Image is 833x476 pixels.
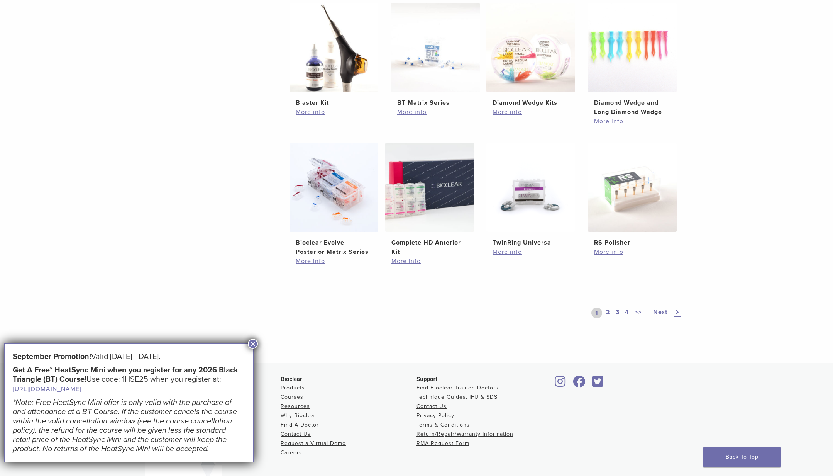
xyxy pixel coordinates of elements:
[594,117,670,126] a: More info
[588,3,677,117] a: Diamond Wedge and Long Diamond WedgeDiamond Wedge and Long Diamond Wedge
[296,238,372,257] h2: Bioclear Evolve Posterior Matrix Series
[13,352,245,361] h5: Valid [DATE]–[DATE].
[588,3,677,92] img: Diamond Wedge and Long Diamond Wedge
[493,238,569,247] h2: TwinRing Universal
[594,247,670,257] a: More info
[416,422,470,428] a: Terms & Conditions
[13,398,237,454] em: *Note: Free HeatSync Mini offer is only valid with the purchase of and attendance at a BT Course....
[385,143,474,232] img: Complete HD Anterior Kit
[486,143,576,247] a: TwinRing UniversalTwinRing Universal
[416,376,437,382] span: Support
[397,107,474,117] a: More info
[594,98,670,117] h2: Diamond Wedge and Long Diamond Wedge
[703,447,781,467] a: Back To Top
[281,440,346,447] a: Request a Virtual Demo
[416,403,447,410] a: Contact Us
[614,308,621,318] a: 3
[604,308,612,318] a: 2
[281,412,317,419] a: Why Bioclear
[493,247,569,257] a: More info
[281,449,302,456] a: Careers
[13,365,238,384] strong: Get A Free* HeatSync Mini when you register for any 2026 Black Triangle (BT) Course!
[416,394,498,400] a: Technique Guides, IFU & SDS
[493,107,569,117] a: More info
[594,238,670,247] h2: RS Polisher
[391,257,468,266] a: More info
[290,143,378,232] img: Bioclear Evolve Posterior Matrix Series
[552,380,569,388] a: Bioclear
[397,98,474,107] h2: BT Matrix Series
[248,339,258,349] button: Close
[13,365,245,394] h5: Use code: 1HSE25 when you register at:
[281,403,310,410] a: Resources
[486,3,576,107] a: Diamond Wedge KitsDiamond Wedge Kits
[588,143,677,232] img: RS Polisher
[296,107,372,117] a: More info
[416,431,513,437] a: Return/Repair/Warranty Information
[391,3,480,92] img: BT Matrix Series
[290,3,378,92] img: Blaster Kit
[13,352,91,361] strong: September Promotion!
[289,143,379,257] a: Bioclear Evolve Posterior Matrix SeriesBioclear Evolve Posterior Matrix Series
[486,143,575,232] img: TwinRing Universal
[486,3,575,92] img: Diamond Wedge Kits
[281,394,303,400] a: Courses
[591,308,602,318] a: 1
[570,380,588,388] a: Bioclear
[588,143,677,247] a: RS PolisherRS Polisher
[416,384,499,391] a: Find Bioclear Trained Doctors
[391,238,468,257] h2: Complete HD Anterior Kit
[385,143,475,257] a: Complete HD Anterior KitComplete HD Anterior Kit
[623,308,631,318] a: 4
[281,376,302,382] span: Bioclear
[13,385,81,393] a: [URL][DOMAIN_NAME]
[296,257,372,266] a: More info
[416,412,454,419] a: Privacy Policy
[416,440,469,447] a: RMA Request Form
[633,308,643,318] a: >>
[281,431,311,437] a: Contact Us
[289,3,379,107] a: Blaster KitBlaster Kit
[281,422,319,428] a: Find A Doctor
[391,3,481,107] a: BT Matrix SeriesBT Matrix Series
[296,98,372,107] h2: Blaster Kit
[589,380,606,388] a: Bioclear
[281,384,305,391] a: Products
[493,98,569,107] h2: Diamond Wedge Kits
[653,308,667,316] span: Next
